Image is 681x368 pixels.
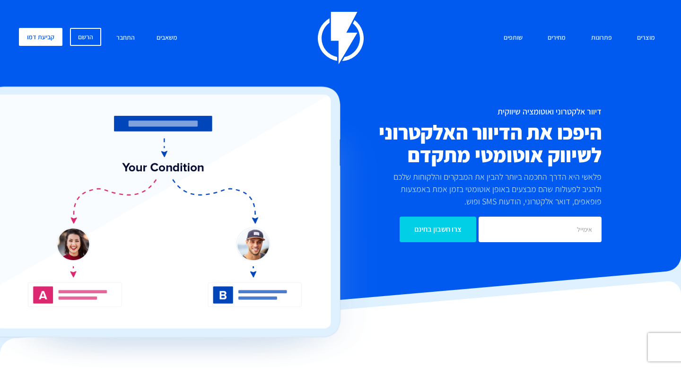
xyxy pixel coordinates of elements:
a: מחירים [541,28,573,48]
input: אימייל [479,217,602,242]
a: הרשם [70,28,101,46]
p: פלאשי היא הדרך החכמה ביותר להבין את המבקרים והלקוחות שלכם ולהגיב לפעולות שהם מבצעים באופן אוטומטי... [375,171,602,207]
a: מוצרים [630,28,662,48]
h1: דיוור אלקטרוני ואוטומציה שיווקית [294,107,602,116]
h2: היפכו את הדיוור האלקטרוני לשיווק אוטומטי מתקדם [294,121,602,166]
input: צרו חשבון בחינם [400,217,476,242]
a: התחבר [109,28,142,48]
a: שותפים [497,28,530,48]
a: קביעת דמו [19,28,62,46]
a: פתרונות [584,28,619,48]
a: משאבים [149,28,184,48]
